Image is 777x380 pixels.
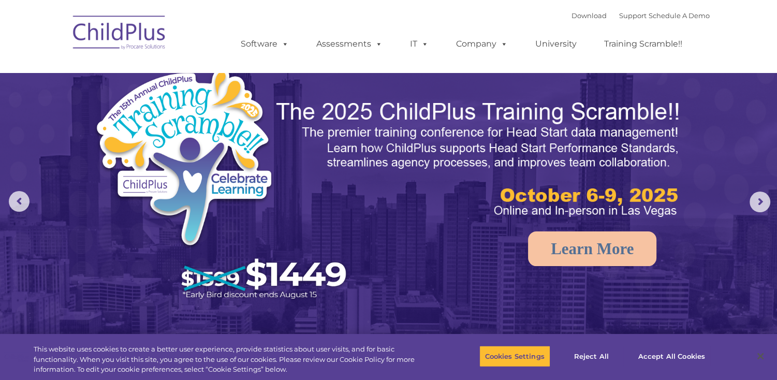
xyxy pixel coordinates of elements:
[594,34,693,54] a: Training Scramble!!
[649,11,710,20] a: Schedule A Demo
[479,345,550,367] button: Cookies Settings
[619,11,647,20] a: Support
[528,231,656,266] a: Learn More
[525,34,587,54] a: University
[571,11,710,20] font: |
[144,111,188,119] span: Phone number
[34,344,428,375] div: This website uses cookies to create a better user experience, provide statistics about user visit...
[633,345,711,367] button: Accept All Cookies
[400,34,439,54] a: IT
[446,34,518,54] a: Company
[306,34,393,54] a: Assessments
[559,345,624,367] button: Reject All
[571,11,607,20] a: Download
[230,34,299,54] a: Software
[749,345,772,368] button: Close
[68,8,171,60] img: ChildPlus by Procare Solutions
[144,68,175,76] span: Last name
